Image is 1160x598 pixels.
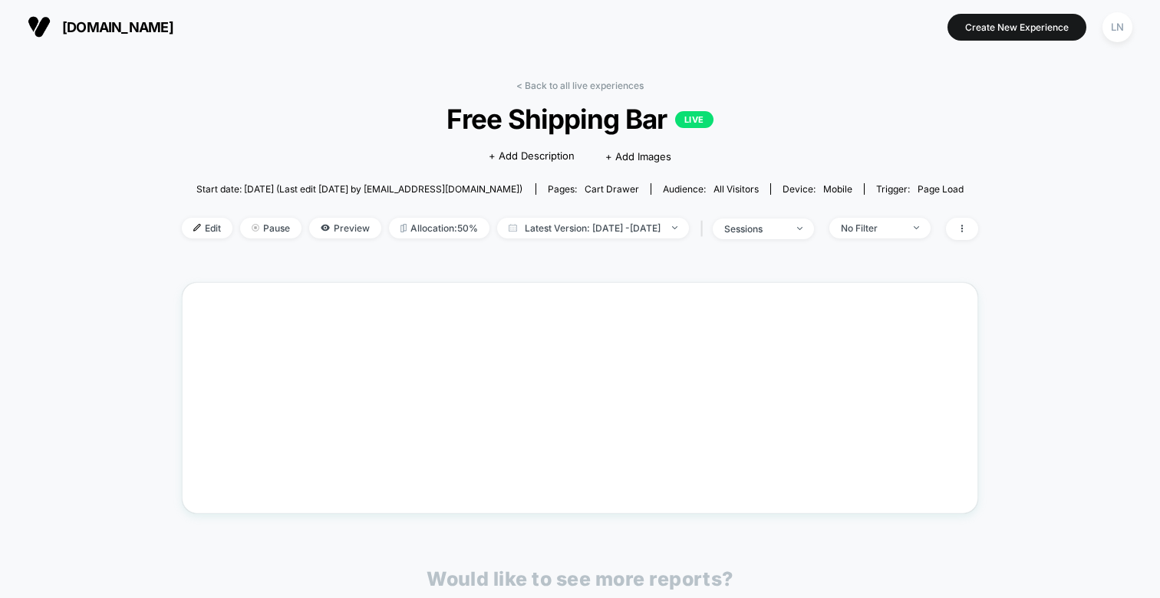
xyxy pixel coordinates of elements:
img: end [672,226,677,229]
img: end [914,226,919,229]
span: Device: [770,183,864,195]
span: Latest Version: [DATE] - [DATE] [497,218,689,238]
img: rebalance [400,224,407,232]
span: cart drawer [585,183,639,195]
div: No Filter [841,222,902,234]
img: end [252,224,259,232]
span: [DOMAIN_NAME] [62,19,173,35]
span: Free Shipping Bar [222,103,938,135]
div: Trigger: [876,183,964,195]
span: Edit [182,218,232,238]
button: Create New Experience [947,14,1086,41]
button: [DOMAIN_NAME] [23,15,178,39]
div: LN [1102,12,1132,42]
span: Allocation: 50% [389,218,489,238]
div: Pages: [548,183,639,195]
img: end [797,227,802,230]
div: sessions [724,223,786,235]
span: + Add Description [489,149,575,164]
span: All Visitors [713,183,759,195]
a: < Back to all live experiences [516,80,644,91]
span: + Add Images [605,150,671,163]
button: LN [1098,11,1137,43]
span: | [697,218,713,240]
span: Preview [309,218,381,238]
span: Start date: [DATE] (Last edit [DATE] by [EMAIL_ADDRESS][DOMAIN_NAME]) [196,183,522,195]
span: mobile [823,183,852,195]
span: Pause [240,218,302,238]
img: Visually logo [28,15,51,38]
img: edit [193,224,201,232]
span: Page Load [918,183,964,195]
img: calendar [509,224,517,232]
div: Audience: [663,183,759,195]
p: LIVE [675,111,713,128]
p: Would like to see more reports? [427,567,733,590]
